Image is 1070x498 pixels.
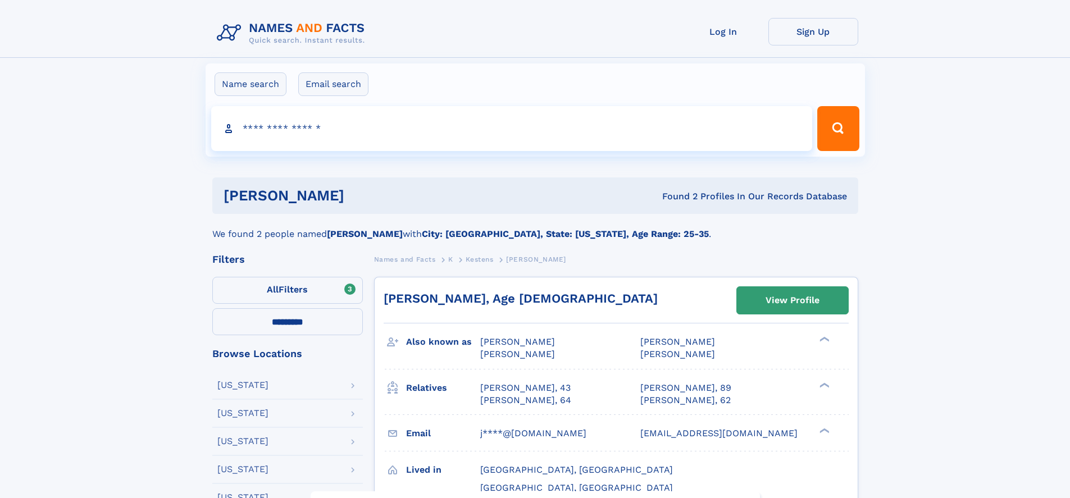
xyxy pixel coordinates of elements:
[224,189,503,203] h1: [PERSON_NAME]
[766,287,819,313] div: View Profile
[480,336,555,347] span: [PERSON_NAME]
[217,465,268,474] div: [US_STATE]
[817,106,859,151] button: Search Button
[466,255,493,263] span: Kestens
[217,381,268,390] div: [US_STATE]
[817,381,830,389] div: ❯
[480,349,555,359] span: [PERSON_NAME]
[327,229,403,239] b: [PERSON_NAME]
[448,252,453,266] a: K
[448,255,453,263] span: K
[406,332,480,351] h3: Also known as
[267,284,279,295] span: All
[640,394,731,406] a: [PERSON_NAME], 62
[212,214,858,241] div: We found 2 people named with .
[817,336,830,343] div: ❯
[506,255,566,263] span: [PERSON_NAME]
[640,382,731,394] a: [PERSON_NAME], 89
[211,106,813,151] input: search input
[217,437,268,446] div: [US_STATE]
[298,72,368,96] label: Email search
[212,349,363,359] div: Browse Locations
[406,424,480,443] h3: Email
[768,18,858,45] a: Sign Up
[406,378,480,398] h3: Relatives
[817,427,830,434] div: ❯
[217,409,268,418] div: [US_STATE]
[212,18,374,48] img: Logo Names and Facts
[737,287,848,314] a: View Profile
[679,18,768,45] a: Log In
[215,72,286,96] label: Name search
[480,394,571,406] a: [PERSON_NAME], 64
[640,336,715,347] span: [PERSON_NAME]
[466,252,493,266] a: Kestens
[480,482,673,493] span: [GEOGRAPHIC_DATA], [GEOGRAPHIC_DATA]
[406,460,480,479] h3: Lived in
[640,349,715,359] span: [PERSON_NAME]
[503,190,847,203] div: Found 2 Profiles In Our Records Database
[480,464,673,475] span: [GEOGRAPHIC_DATA], [GEOGRAPHIC_DATA]
[212,277,363,304] label: Filters
[384,291,658,305] a: [PERSON_NAME], Age [DEMOGRAPHIC_DATA]
[212,254,363,264] div: Filters
[480,382,571,394] a: [PERSON_NAME], 43
[374,252,436,266] a: Names and Facts
[640,428,798,438] span: [EMAIL_ADDRESS][DOMAIN_NAME]
[422,229,709,239] b: City: [GEOGRAPHIC_DATA], State: [US_STATE], Age Range: 25-35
